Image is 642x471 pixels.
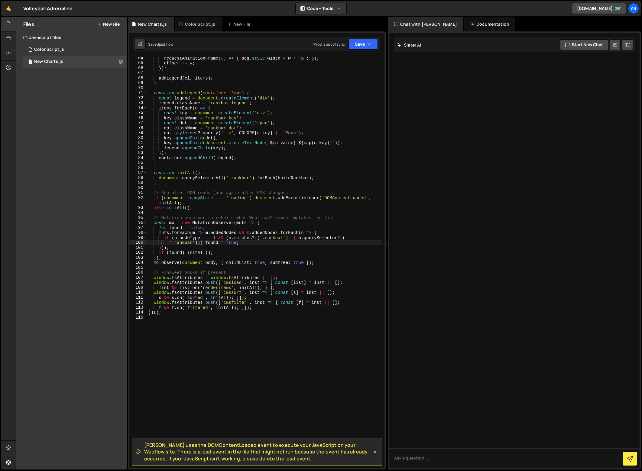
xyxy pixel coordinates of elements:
div: 77 [129,120,147,125]
div: Prod is out of sync [313,42,345,47]
div: 103 [129,255,147,260]
div: 74 [129,106,147,111]
div: 101 [129,245,147,250]
div: 72 [129,96,147,101]
div: 85 [129,160,147,165]
button: Save [349,39,378,50]
div: 87 [129,170,147,175]
div: 70 [129,86,147,91]
div: 92 [129,195,147,205]
div: 89 [129,180,147,185]
div: 112 [129,300,147,305]
div: 86 [129,165,147,171]
a: [DOMAIN_NAME] [572,3,626,14]
div: 95 [129,215,147,220]
div: 82 [129,145,147,151]
div: 88 [129,175,147,180]
div: 96 [129,220,147,225]
div: New File [227,21,253,27]
a: Ar [628,3,639,14]
div: 94 [129,210,147,215]
div: 106 [129,270,147,275]
div: 115 [129,315,147,320]
div: 104 [129,260,147,265]
div: 69 [129,80,147,86]
div: 64 [129,56,147,61]
div: 109 [129,285,147,290]
div: 75 [129,110,147,115]
div: 111 [129,295,147,300]
button: New File [97,22,120,27]
a: 🤙 [1,1,16,16]
div: 97 [129,225,147,230]
div: 79 [129,130,147,135]
div: Javascript files [16,31,127,44]
div: 91 [129,190,147,195]
button: Code + Tools [296,3,346,14]
div: Color Script.js [34,47,64,52]
div: 73 [129,100,147,106]
div: Volleyball Adrenaline [23,5,73,12]
div: 107 [129,275,147,280]
div: 100 [129,240,147,245]
button: Start new chat [560,39,608,50]
div: 78 [129,125,147,131]
div: 93 [129,205,147,210]
div: Color Script.js [185,21,215,27]
div: 90 [129,185,147,190]
h2: Files [23,21,34,28]
div: 110 [129,290,147,295]
span: [PERSON_NAME] uses the DOMContentLoaded event to execute your JavaScript on your Webflow site. Th... [144,442,372,462]
div: 76 [129,115,147,121]
div: 113 [129,305,147,310]
span: 1 [28,60,32,65]
div: Documentation [464,17,515,31]
h2: Slater AI [397,42,421,48]
div: 99 [129,235,147,240]
div: 102 [129,250,147,255]
div: 84 [129,155,147,161]
div: Saved [148,42,173,47]
div: Chat with [PERSON_NAME] [388,17,463,31]
div: 81 [129,140,147,145]
div: 16165/46304.js [23,56,127,68]
div: 83 [129,150,147,155]
div: 67 [129,70,147,76]
div: 114 [129,310,147,315]
div: 71 [129,90,147,96]
div: 65 [129,60,147,66]
div: New Charts.js [34,59,63,64]
div: 66 [129,66,147,71]
div: 98 [129,230,147,235]
div: 16165/43465.js [23,44,127,56]
div: New Charts.js [138,21,167,27]
div: 80 [129,135,147,141]
div: 105 [129,265,147,270]
div: just now [159,42,173,47]
div: 108 [129,280,147,285]
div: 68 [129,76,147,81]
